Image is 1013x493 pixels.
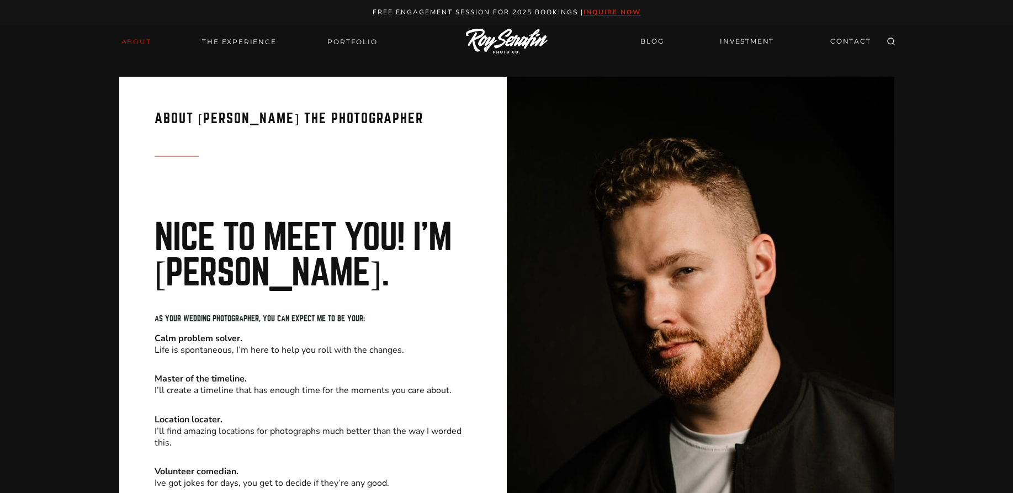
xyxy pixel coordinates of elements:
[155,309,471,329] h5: As your wedding photographer, you can expect me to be your:
[115,34,158,50] a: About
[634,32,670,51] a: BLOG
[155,414,471,448] p: I’ll find amazing locations for photographs much better than the way I worded this.
[155,332,242,344] strong: Calm problem solver.
[155,414,222,426] strong: Location locater.
[155,112,471,139] h3: About [PERSON_NAME] the Photographer
[195,34,283,50] a: THE EXPERIENCE
[155,466,471,489] p: Ive got jokes for days, you get to decide if they’re any good.
[713,32,781,51] a: INVESTMENT
[824,32,878,51] a: CONTACT
[155,373,471,396] p: I’ll create a timeline that has enough time for the moments you care about.
[155,220,471,291] h2: Nice to meet you! I’m [PERSON_NAME].
[155,465,238,478] strong: Volunteer comedian.
[466,29,548,55] img: Logo of Roy Serafin Photo Co., featuring stylized text in white on a light background, representi...
[634,32,878,51] nav: Secondary Navigation
[584,8,641,17] a: inquire now
[12,7,1001,18] p: Free engagement session for 2025 Bookings |
[321,34,384,50] a: Portfolio
[155,333,471,356] p: Life is spontaneous, I’m here to help you roll with the changes.
[883,34,899,50] button: View Search Form
[115,34,384,50] nav: Primary Navigation
[155,373,247,385] strong: Master of the timeline.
